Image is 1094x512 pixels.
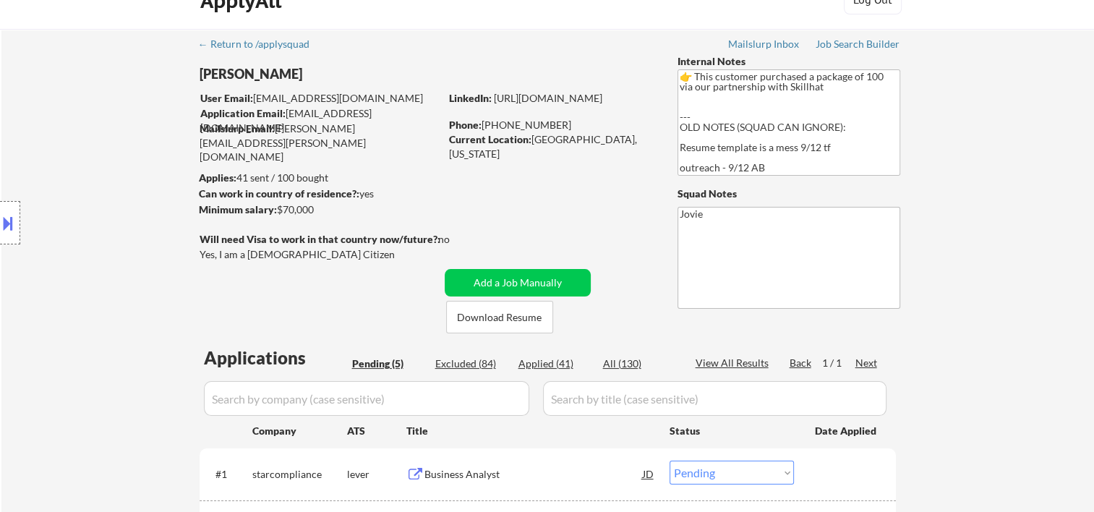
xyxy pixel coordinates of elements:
[494,92,602,104] a: [URL][DOMAIN_NAME]
[200,247,444,262] div: Yes, I am a [DEMOGRAPHIC_DATA] Citizen
[424,467,643,482] div: Business Analyst
[200,106,440,135] div: [EMAIL_ADDRESS][DOMAIN_NAME]
[543,381,886,416] input: Search by title (case sensitive)
[204,381,529,416] input: Search by company (case sensitive)
[445,269,591,296] button: Add a Job Manually
[347,467,406,482] div: lever
[446,301,553,333] button: Download Resume
[215,467,241,482] div: #1
[728,39,800,49] div: Mailslurp Inbox
[438,232,479,247] div: no
[199,187,435,201] div: yes
[449,92,492,104] strong: LinkedIn:
[252,467,347,482] div: starcompliance
[198,38,323,53] a: ← Return to /applysquad
[728,38,800,53] a: Mailslurp Inbox
[200,65,497,83] div: [PERSON_NAME]
[822,356,855,370] div: 1 / 1
[199,187,359,200] strong: Can work in country of residence?:
[678,187,900,201] div: Squad Notes
[603,357,675,371] div: All (130)
[855,356,879,370] div: Next
[406,424,656,438] div: Title
[252,424,347,438] div: Company
[670,417,794,443] div: Status
[198,39,323,49] div: ← Return to /applysquad
[352,357,424,371] div: Pending (5)
[200,233,440,245] strong: Will need Visa to work in that country now/future?:
[204,349,347,367] div: Applications
[347,424,406,438] div: ATS
[816,38,900,53] a: Job Search Builder
[449,132,654,161] div: [GEOGRAPHIC_DATA], [US_STATE]
[641,461,656,487] div: JD
[199,202,440,217] div: $70,000
[815,424,879,438] div: Date Applied
[790,356,813,370] div: Back
[199,171,440,185] div: 41 sent / 100 bought
[816,39,900,49] div: Job Search Builder
[696,356,773,370] div: View All Results
[449,118,654,132] div: [PHONE_NUMBER]
[200,91,440,106] div: [EMAIL_ADDRESS][DOMAIN_NAME]
[200,121,440,164] div: [PERSON_NAME][EMAIL_ADDRESS][PERSON_NAME][DOMAIN_NAME]
[678,54,900,69] div: Internal Notes
[449,119,482,131] strong: Phone:
[435,357,508,371] div: Excluded (84)
[518,357,591,371] div: Applied (41)
[449,133,531,145] strong: Current Location:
